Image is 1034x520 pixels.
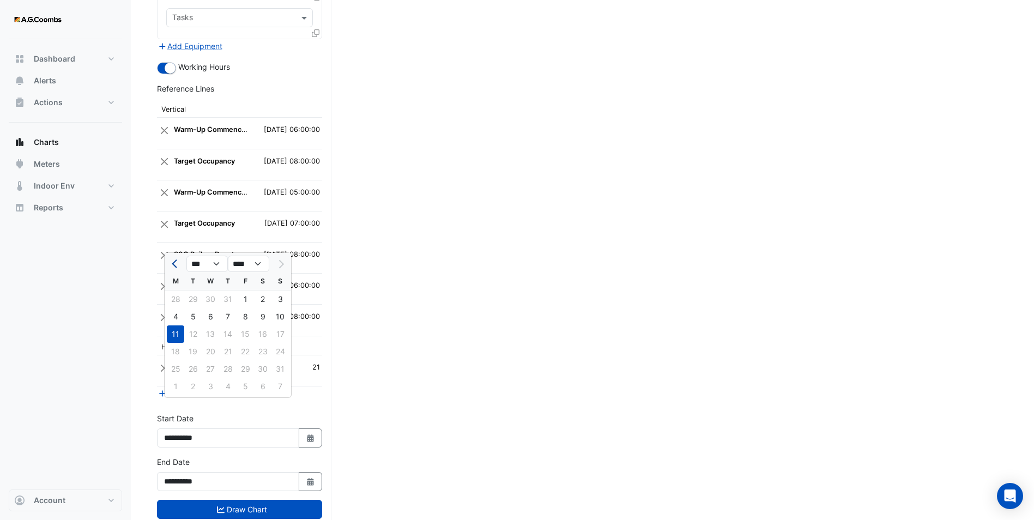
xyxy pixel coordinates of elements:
[14,75,25,86] app-icon: Alerts
[306,477,316,486] fa-icon: Select Date
[167,308,184,325] div: 4
[174,125,250,134] strong: Warm-Up Commenced
[237,308,254,325] div: Friday, August 8, 2025
[237,308,254,325] div: 8
[250,243,322,274] td: [DATE] 08:00:00
[174,250,234,258] strong: 80C Boilers Reset
[14,137,25,148] app-icon: Charts
[9,48,122,70] button: Dashboard
[184,308,202,325] div: Tuesday, August 5, 2025
[271,308,289,325] div: 10
[34,75,56,86] span: Alerts
[14,180,25,191] app-icon: Indoor Env
[237,291,254,308] div: Friday, August 1, 2025
[157,336,322,355] th: Horizontal
[159,245,170,265] button: Close
[13,9,62,31] img: Company Logo
[159,183,170,203] button: Close
[9,92,122,113] button: Actions
[9,70,122,92] button: Alerts
[219,291,237,308] div: Thursday, July 31, 2025
[172,211,250,242] td: Target Occupancy
[159,307,170,328] button: Close
[9,175,122,197] button: Indoor Env
[202,291,219,308] div: Wednesday, July 30, 2025
[997,483,1023,509] div: Open Intercom Messenger
[34,180,75,191] span: Indoor Env
[157,387,238,400] button: Add Reference Line
[202,273,219,290] div: W
[167,273,184,290] div: M
[237,291,254,308] div: 1
[9,197,122,219] button: Reports
[184,291,202,308] div: Tuesday, July 29, 2025
[202,291,219,308] div: 30
[271,308,289,325] div: Sunday, August 10, 2025
[202,308,219,325] div: 6
[172,243,250,274] td: 80C Boilers Reset
[167,325,184,343] div: 11
[167,291,184,308] div: Monday, July 28, 2025
[172,180,250,211] td: Warm-Up Commenced
[159,152,170,172] button: Close
[9,131,122,153] button: Charts
[186,256,228,272] select: Select month
[9,489,122,511] button: Account
[254,308,271,325] div: Saturday, August 9, 2025
[157,40,223,52] button: Add Equipment
[34,137,59,148] span: Charts
[271,273,289,290] div: S
[172,149,250,180] td: Target Occupancy
[254,291,271,308] div: Saturday, August 2, 2025
[159,358,170,378] button: Close
[167,291,184,308] div: 28
[171,11,193,26] div: Tasks
[271,291,289,308] div: 3
[14,202,25,213] app-icon: Reports
[228,256,269,272] select: Select year
[34,495,65,506] span: Account
[174,157,235,165] strong: Target Occupancy
[271,291,289,308] div: Sunday, August 3, 2025
[159,120,170,141] button: Close
[174,219,235,227] strong: Target Occupancy
[167,325,184,343] div: Monday, August 11, 2025
[169,255,182,273] button: Previous month
[34,159,60,170] span: Meters
[219,308,237,325] div: 7
[14,159,25,170] app-icon: Meters
[167,308,184,325] div: Monday, August 4, 2025
[219,273,237,290] div: T
[254,273,271,290] div: S
[250,149,322,180] td: [DATE] 08:00:00
[159,276,170,297] button: Close
[184,308,202,325] div: 5
[219,291,237,308] div: 31
[250,118,322,149] td: [DATE] 06:00:00
[157,413,194,424] label: Start Date
[157,456,190,468] label: End Date
[157,83,214,94] label: Reference Lines
[159,214,170,234] button: Close
[219,308,237,325] div: Thursday, August 7, 2025
[34,97,63,108] span: Actions
[34,53,75,64] span: Dashboard
[202,308,219,325] div: Wednesday, August 6, 2025
[9,153,122,175] button: Meters
[172,118,250,149] td: Warm-Up Commenced
[184,291,202,308] div: 29
[312,28,319,38] span: Clone Favourites and Tasks from this Equipment to other Equipment
[254,308,271,325] div: 9
[178,62,230,71] span: Working Hours
[306,433,316,443] fa-icon: Select Date
[299,355,322,386] td: 21
[14,97,25,108] app-icon: Actions
[34,202,63,213] span: Reports
[184,273,202,290] div: T
[174,188,250,196] strong: Warm-Up Commenced
[157,500,322,519] button: Draw Chart
[250,180,322,211] td: [DATE] 05:00:00
[157,99,322,118] th: Vertical
[250,211,322,242] td: [DATE] 07:00:00
[14,53,25,64] app-icon: Dashboard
